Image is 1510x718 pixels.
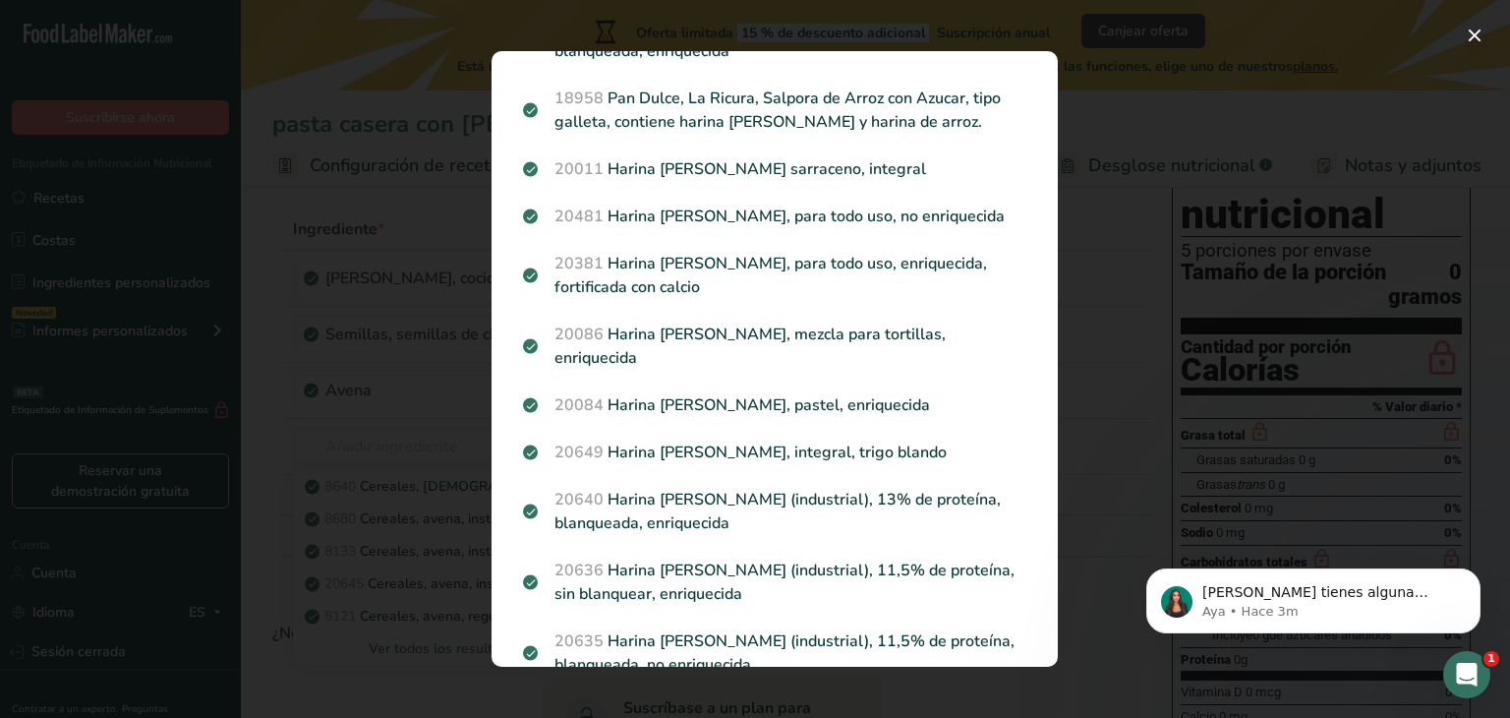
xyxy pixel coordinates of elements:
p: Harina [PERSON_NAME], integral, trigo blando [523,441,1026,464]
p: Harina [PERSON_NAME] (industrial), 11,5% de proteína, blanqueada, no enriquecida [523,629,1026,677]
span: 20635 [554,630,604,652]
p: Pan Dulce, La Ricura, Salpora de Arroz con Azucar, tipo galleta, contiene harina [PERSON_NAME] y ... [523,87,1026,134]
p: Harina [PERSON_NAME] sarraceno, integral [523,157,1026,181]
p: Harina [PERSON_NAME] (industrial), 11,5% de proteína, sin blanquear, enriquecida [523,559,1026,606]
p: Harina [PERSON_NAME], mezcla para tortillas, enriquecida [523,323,1026,370]
p: Harina [PERSON_NAME], pastel, enriquecida [523,393,1026,417]
span: 20381 [554,253,604,274]
span: 20086 [554,324,604,345]
p: Harina [PERSON_NAME], para todo uso, enriquecida, fortificada con calcio [523,252,1026,299]
span: 20640 [554,489,604,510]
span: 20011 [554,158,604,180]
span: 20649 [554,442,604,463]
span: 18958 [554,88,604,109]
iframe: Mensaje de notificaciones del intercomunicador [1117,527,1510,665]
p: Harina [PERSON_NAME], para todo uso, no enriquecida [523,205,1026,228]
span: 20636 [554,560,604,581]
span: 20481 [554,206,604,227]
iframe: Chat en vivo de Intercom [1443,651,1490,698]
font: 1 [1487,652,1495,665]
p: Harina [PERSON_NAME] (industrial), 13% de proteína, blanqueada, enriquecida [523,488,1026,535]
span: 20084 [554,394,604,416]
